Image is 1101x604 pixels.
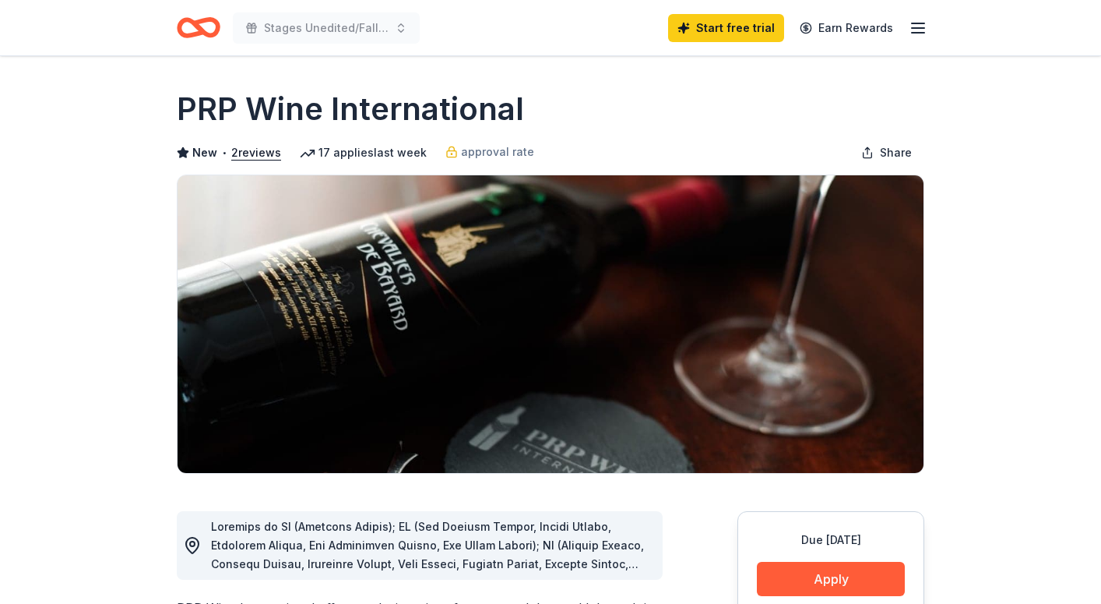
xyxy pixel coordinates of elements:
[178,175,923,473] img: Image for PRP Wine International
[880,143,912,162] span: Share
[300,143,427,162] div: 17 applies last week
[177,87,524,131] h1: PRP Wine International
[757,562,905,596] button: Apply
[668,14,784,42] a: Start free trial
[177,9,220,46] a: Home
[790,14,902,42] a: Earn Rewards
[192,143,217,162] span: New
[445,143,534,161] a: approval rate
[757,531,905,549] div: Due [DATE]
[461,143,534,161] span: approval rate
[231,143,281,162] button: 2reviews
[222,147,227,159] span: •
[264,19,389,37] span: Stages Unedited/Fall Fundraiser
[849,137,924,168] button: Share
[233,12,420,44] button: Stages Unedited/Fall Fundraiser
